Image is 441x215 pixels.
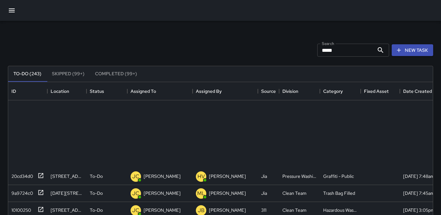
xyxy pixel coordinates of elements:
div: 311 [261,207,266,213]
p: To-Do [90,190,103,196]
div: ID [8,82,47,100]
div: Date Created [403,82,432,100]
div: 1003 Market Street [51,207,83,213]
div: Status [87,82,127,100]
div: Assigned By [193,82,258,100]
div: Pressure Washing [282,173,317,179]
button: Completed (99+) [90,66,142,82]
div: Location [47,82,87,100]
div: Location [51,82,69,100]
div: Division [282,82,298,100]
p: [PERSON_NAME] [144,173,181,179]
p: [PERSON_NAME] [209,207,246,213]
div: Source [261,82,276,100]
div: Status [90,82,104,100]
div: Trash Bag Filled [323,190,355,196]
p: ML [197,190,205,197]
div: Jia [261,190,267,196]
button: Skipped (99+) [47,66,90,82]
p: To-Do [90,207,103,213]
div: 1200-1208 Market Street [51,190,83,196]
div: Jia [261,173,267,179]
div: Fixed Asset [361,82,400,100]
div: Source [258,82,279,100]
div: Assigned To [131,82,156,100]
div: Clean Team [282,190,307,196]
p: JB [198,207,205,214]
p: JC [132,207,139,214]
div: Clean Team [282,207,307,213]
div: ID [11,82,16,100]
div: 20cd34d0 [9,170,33,179]
p: JC [132,173,139,180]
p: [PERSON_NAME] [209,190,246,196]
button: To-Do (243) [8,66,47,82]
p: [PERSON_NAME] [144,190,181,196]
p: JC [132,190,139,197]
div: Division [279,82,320,100]
div: Fixed Asset [364,82,389,100]
div: Category [323,82,343,100]
div: Assigned To [127,82,193,100]
div: 1195 Market Street [51,173,83,179]
div: 10100250 [9,204,31,213]
div: Graffiti - Public [323,173,354,179]
div: 9a9724c0 [9,187,33,196]
p: To-Do [90,173,103,179]
button: New Task [392,44,433,56]
p: [PERSON_NAME] [209,173,246,179]
label: Search [322,41,334,46]
div: Hazardous Waste [323,207,357,213]
div: Assigned By [196,82,222,100]
div: Category [320,82,361,100]
p: HV [197,173,205,180]
p: [PERSON_NAME] [144,207,181,213]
